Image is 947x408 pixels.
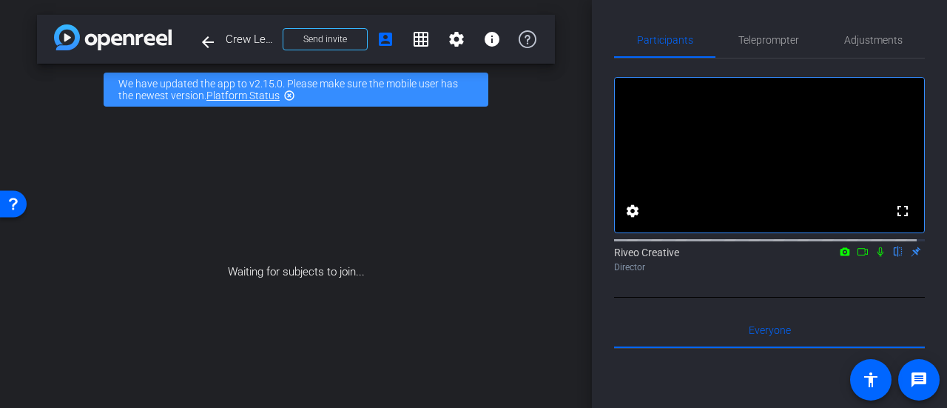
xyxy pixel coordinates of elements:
a: Platform Status [206,90,280,101]
mat-icon: settings [624,202,641,220]
div: Riveo Creative [614,245,925,274]
mat-icon: grid_on [412,30,430,48]
mat-icon: accessibility [862,371,880,389]
mat-icon: account_box [377,30,394,48]
span: Crew Leaders and Stewards Interviews [226,24,274,54]
button: Send invite [283,28,368,50]
span: Send invite [303,33,347,45]
div: Director [614,261,925,274]
span: Participants [637,35,693,45]
mat-icon: highlight_off [283,90,295,101]
mat-icon: flip [889,244,907,258]
mat-icon: info [483,30,501,48]
mat-icon: settings [448,30,465,48]
span: Adjustments [844,35,903,45]
mat-icon: arrow_back [199,33,217,51]
mat-icon: fullscreen [894,202,911,220]
span: Everyone [749,325,791,335]
mat-icon: message [910,371,928,389]
div: We have updated the app to v2.15.0. Please make sure the mobile user has the newest version. [104,73,488,107]
img: app-logo [54,24,172,50]
span: Teleprompter [738,35,799,45]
